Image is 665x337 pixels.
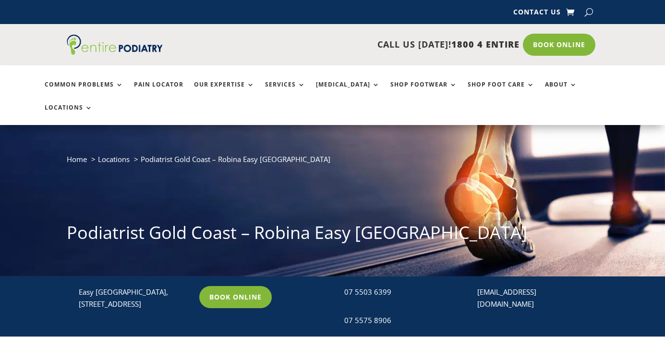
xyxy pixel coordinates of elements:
[199,286,272,308] a: Book Online
[523,34,595,56] a: Book Online
[390,81,457,102] a: Shop Footwear
[194,81,254,102] a: Our Expertise
[45,81,123,102] a: Common Problems
[545,81,577,102] a: About
[477,287,536,309] a: [EMAIL_ADDRESS][DOMAIN_NAME]
[451,38,520,50] span: 1800 4 ENTIRE
[134,81,183,102] a: Pain Locator
[67,154,87,164] a: Home
[67,153,599,173] nav: breadcrumb
[188,38,519,51] p: CALL US [DATE]!
[513,9,561,19] a: Contact Us
[67,35,163,55] img: logo (1)
[344,314,457,327] div: 07 5575 8906
[98,154,130,164] a: Locations
[468,81,534,102] a: Shop Foot Care
[344,286,457,299] div: 07 5503 6399
[79,286,192,311] p: Easy [GEOGRAPHIC_DATA], [STREET_ADDRESS]
[141,154,330,164] span: Podiatrist Gold Coast – Robina Easy [GEOGRAPHIC_DATA]
[45,104,93,125] a: Locations
[265,81,305,102] a: Services
[316,81,380,102] a: [MEDICAL_DATA]
[67,221,599,250] h1: Podiatrist Gold Coast – Robina Easy [GEOGRAPHIC_DATA]
[67,47,163,57] a: Entire Podiatry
